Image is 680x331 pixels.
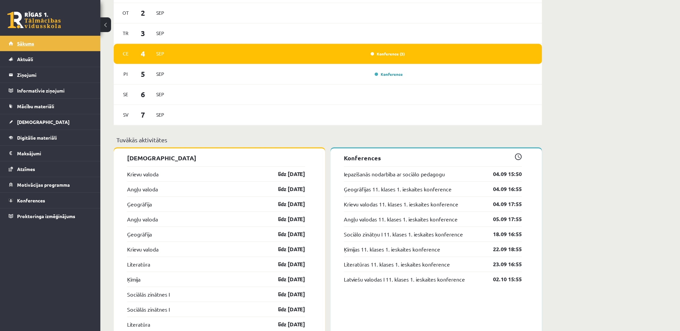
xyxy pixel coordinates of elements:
[266,290,305,298] a: līdz [DATE]
[266,215,305,223] a: līdz [DATE]
[9,67,92,82] a: Ziņojumi
[17,83,92,98] legend: Informatīvie ziņojumi
[344,170,445,178] a: Iepazīšanās nodarbība ar sociālo pedagogu
[9,146,92,161] a: Maksājumi
[266,245,305,253] a: līdz [DATE]
[9,130,92,145] a: Digitālie materiāli
[127,305,170,313] a: Sociālās zinātnes I
[127,230,152,238] a: Ģeogrāfija
[344,200,458,208] a: Krievu valodas 11. klases 1. ieskaites konference
[127,215,158,223] a: Angļu valoda
[17,182,70,188] span: Motivācijas programma
[483,275,522,283] a: 02.10 15:55
[133,48,154,59] span: 4
[9,114,92,130] a: [DEMOGRAPHIC_DATA]
[344,215,458,223] a: Angļu valodas 11. klases 1. ieskaites konference
[17,103,54,109] span: Mācību materiāli
[9,177,92,192] a: Motivācijas programma
[119,48,133,59] span: Ce
[133,7,154,18] span: 2
[344,153,522,162] p: Konferences
[17,56,33,62] span: Aktuāli
[127,320,150,328] a: Literatūra
[17,40,34,46] span: Sākums
[17,213,75,219] span: Proktoringa izmēģinājums
[9,36,92,51] a: Sākums
[344,230,463,238] a: Sociālo zinātņu I 11. klases 1. ieskaites konference
[153,110,167,120] span: Sep
[483,185,522,193] a: 04.09 16:55
[133,89,154,100] span: 6
[9,83,92,98] a: Informatīvie ziņojumi
[9,193,92,208] a: Konferences
[133,109,154,120] span: 7
[153,28,167,38] span: Sep
[9,161,92,177] a: Atzīmes
[266,185,305,193] a: līdz [DATE]
[153,8,167,18] span: Sep
[133,28,154,39] span: 3
[119,28,133,38] span: Tr
[483,215,522,223] a: 05.09 17:55
[127,260,150,268] a: Literatūra
[344,275,465,283] a: Latviešu valodas I 11. klases 1. ieskaites konference
[119,69,133,79] span: Pi
[483,200,522,208] a: 04.09 17:55
[483,260,522,268] a: 23.09 16:55
[344,245,440,253] a: Ķīmijas 11. klases 1. ieskaites konference
[119,110,133,120] span: Sv
[344,185,452,193] a: Ģeogrāfijas 11. klases 1. ieskaites konference
[127,290,170,298] a: Sociālās zinātnes I
[17,197,45,203] span: Konferences
[17,166,35,172] span: Atzīmes
[266,320,305,328] a: līdz [DATE]
[17,119,70,125] span: [DEMOGRAPHIC_DATA]
[483,230,522,238] a: 18.09 16:55
[375,71,403,77] a: Konference
[266,230,305,238] a: līdz [DATE]
[127,245,159,253] a: Krievu valoda
[266,275,305,283] a: līdz [DATE]
[127,170,159,178] a: Krievu valoda
[7,12,61,28] a: Rīgas 1. Tālmācības vidusskola
[371,51,405,56] a: Konference (3)
[127,185,158,193] a: Angļu valoda
[119,89,133,100] span: Se
[266,305,305,313] a: līdz [DATE]
[127,275,140,283] a: Ķīmija
[344,260,450,268] a: Literatūras 11. klases 1. ieskaites konference
[153,69,167,79] span: Sep
[9,208,92,224] a: Proktoringa izmēģinājums
[127,200,152,208] a: Ģeogrāfija
[153,48,167,59] span: Sep
[127,153,305,162] p: [DEMOGRAPHIC_DATA]
[17,135,57,141] span: Digitālie materiāli
[483,245,522,253] a: 22.09 18:55
[9,99,92,114] a: Mācību materiāli
[17,146,92,161] legend: Maksājumi
[266,200,305,208] a: līdz [DATE]
[153,89,167,100] span: Sep
[9,51,92,67] a: Aktuāli
[266,170,305,178] a: līdz [DATE]
[266,260,305,268] a: līdz [DATE]
[116,135,539,144] p: Tuvākās aktivitātes
[483,170,522,178] a: 04.09 15:50
[17,67,92,82] legend: Ziņojumi
[133,68,154,79] span: 5
[119,8,133,18] span: Ot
